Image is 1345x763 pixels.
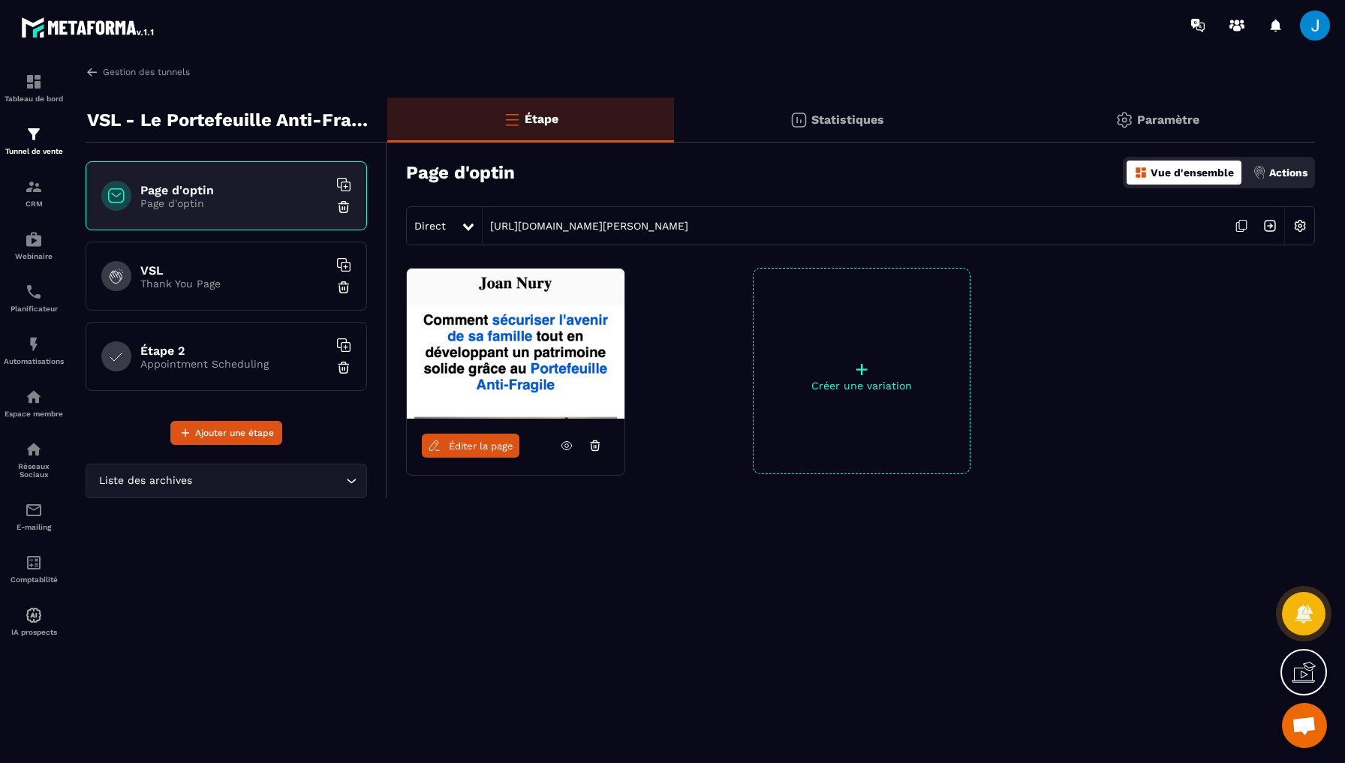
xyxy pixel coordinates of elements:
[1134,166,1148,179] img: dashboard-orange.40269519.svg
[25,178,43,196] img: formation
[87,105,376,135] p: VSL - Le Portefeuille Anti-Fragile - ORGANIQUE
[336,360,351,375] img: trash
[1115,111,1133,129] img: setting-gr.5f69749f.svg
[1269,167,1307,179] p: Actions
[525,112,558,126] p: Étape
[25,440,43,458] img: social-network
[483,220,688,232] a: [URL][DOMAIN_NAME][PERSON_NAME]
[140,263,328,278] h6: VSL
[25,125,43,143] img: formation
[140,183,328,197] h6: Page d'optin
[4,462,64,479] p: Réseaux Sociaux
[754,380,970,392] p: Créer une variation
[414,220,446,232] span: Direct
[1151,167,1234,179] p: Vue d'ensemble
[195,473,342,489] input: Search for option
[4,628,64,636] p: IA prospects
[4,272,64,324] a: schedulerschedulerPlanificateur
[4,305,64,313] p: Planificateur
[4,542,64,595] a: accountantaccountantComptabilité
[336,200,351,215] img: trash
[406,162,515,183] h3: Page d'optin
[4,324,64,377] a: automationsautomationsAutomatisations
[86,464,367,498] div: Search for option
[4,219,64,272] a: automationsautomationsWebinaire
[170,421,282,445] button: Ajouter une étape
[336,280,351,295] img: trash
[1137,113,1199,127] p: Paramètre
[4,490,64,542] a: emailemailE-mailing
[790,111,808,129] img: stats.20deebd0.svg
[754,359,970,380] p: +
[140,278,328,290] p: Thank You Page
[4,147,64,155] p: Tunnel de vente
[4,62,64,114] a: formationformationTableau de bord
[811,113,884,127] p: Statistiques
[449,440,513,452] span: Éditer la page
[25,283,43,301] img: scheduler
[503,110,521,128] img: bars-o.4a397970.svg
[4,575,64,584] p: Comptabilité
[86,65,190,79] a: Gestion des tunnels
[95,473,195,489] span: Liste des archives
[4,377,64,429] a: automationsautomationsEspace membre
[422,434,519,458] a: Éditer la page
[4,429,64,490] a: social-networksocial-networkRéseaux Sociaux
[1282,703,1327,748] a: Ouvrir le chat
[1253,166,1266,179] img: actions.d6e523a2.png
[195,425,274,440] span: Ajouter une étape
[4,95,64,103] p: Tableau de bord
[4,252,64,260] p: Webinaire
[407,269,624,419] img: image
[4,167,64,219] a: formationformationCRM
[4,114,64,167] a: formationformationTunnel de vente
[25,606,43,624] img: automations
[25,335,43,353] img: automations
[140,358,328,370] p: Appointment Scheduling
[4,523,64,531] p: E-mailing
[140,344,328,358] h6: Étape 2
[140,197,328,209] p: Page d'optin
[1286,212,1314,240] img: setting-w.858f3a88.svg
[25,388,43,406] img: automations
[25,73,43,91] img: formation
[4,200,64,208] p: CRM
[25,501,43,519] img: email
[4,357,64,365] p: Automatisations
[4,410,64,418] p: Espace membre
[25,554,43,572] img: accountant
[21,14,156,41] img: logo
[1256,212,1284,240] img: arrow-next.bcc2205e.svg
[86,65,99,79] img: arrow
[25,230,43,248] img: automations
